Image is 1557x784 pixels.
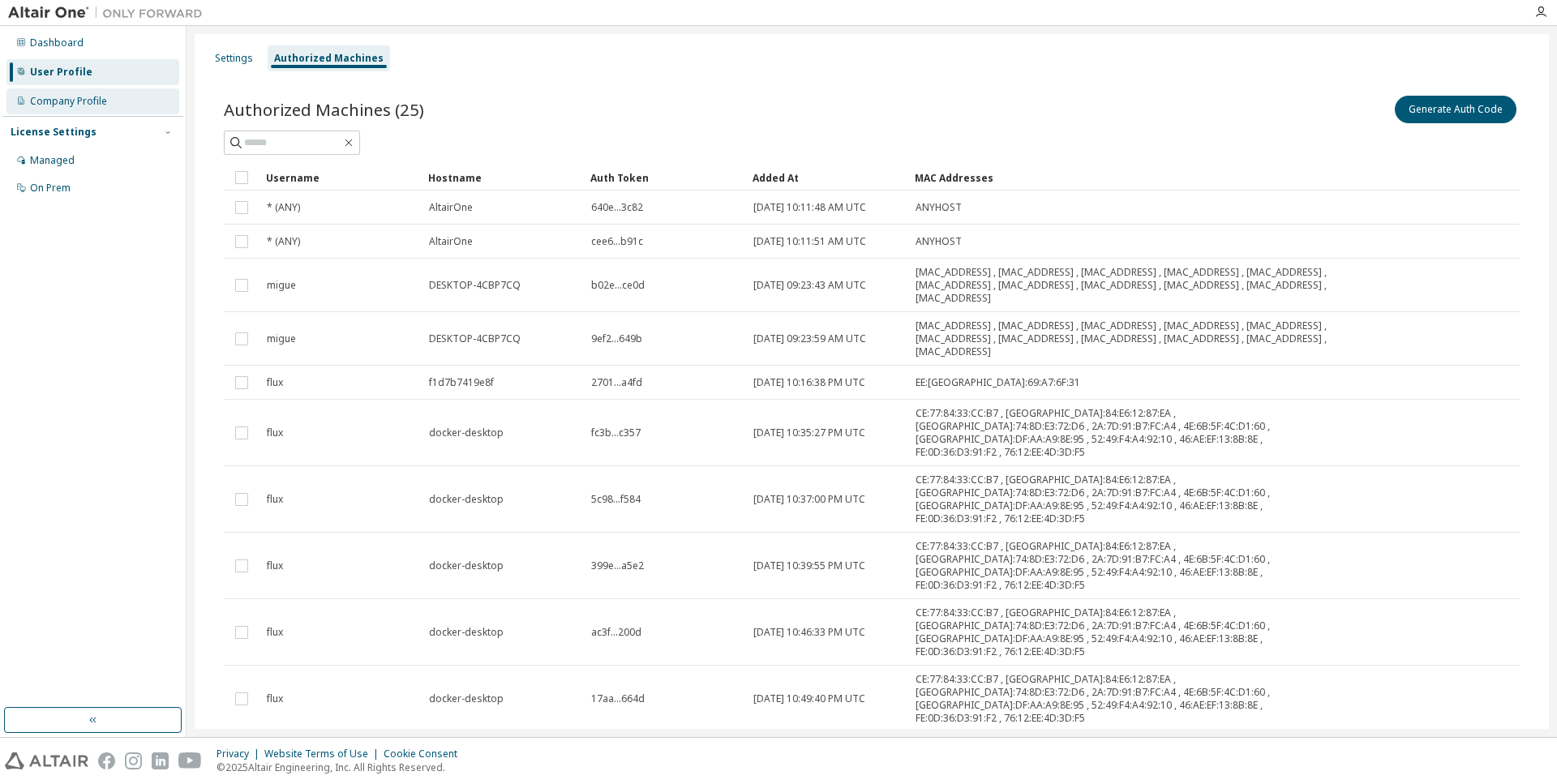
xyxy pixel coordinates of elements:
[98,752,115,769] img: facebook.svg
[429,235,473,248] span: AltairOne
[753,626,865,639] span: [DATE] 10:46:33 PM UTC
[753,235,866,248] span: [DATE] 10:11:51 AM UTC
[429,426,504,439] span: docker-desktop
[591,332,642,345] span: 9ef2...649b
[30,154,75,167] div: Managed
[591,559,644,572] span: 399e...a5e2
[429,493,504,506] span: docker-desktop
[384,748,467,760] div: Cookie Consent
[267,332,296,345] span: migue
[267,692,283,705] span: flux
[753,376,865,389] span: [DATE] 10:16:38 PM UTC
[916,201,962,214] span: ANYHOST
[753,493,865,506] span: [DATE] 10:37:00 PM UTC
[916,606,1340,658] span: CE:77:84:33:CC:B7 , [GEOGRAPHIC_DATA]:84:E6:12:87:EA , [GEOGRAPHIC_DATA]:74:8D:E3:72:D6 , 2A:7D:9...
[264,748,384,760] div: Website Terms of Use
[30,66,92,79] div: User Profile
[916,407,1340,459] span: CE:77:84:33:CC:B7 , [GEOGRAPHIC_DATA]:84:E6:12:87:EA , [GEOGRAPHIC_DATA]:74:8D:E3:72:D6 , 2A:7D:9...
[429,376,494,389] span: f1d7b7419e8f
[178,752,202,769] img: youtube.svg
[30,95,107,108] div: Company Profile
[591,235,643,248] span: cee6...b91c
[753,559,865,572] span: [DATE] 10:39:55 PM UTC
[591,426,641,439] span: fc3b...c357
[217,748,264,760] div: Privacy
[152,752,169,769] img: linkedin.svg
[591,376,642,389] span: 2701...a4fd
[428,165,577,191] div: Hostname
[267,201,300,214] span: * (ANY)
[916,319,1340,358] span: [MAC_ADDRESS] , [MAC_ADDRESS] , [MAC_ADDRESS] , [MAC_ADDRESS] , [MAC_ADDRESS] , [MAC_ADDRESS] , [...
[915,165,1341,191] div: MAC Addresses
[267,376,283,389] span: flux
[215,52,253,65] div: Settings
[11,126,97,139] div: License Settings
[224,98,424,121] span: Authorized Machines (25)
[753,279,866,292] span: [DATE] 09:23:43 AM UTC
[30,182,71,195] div: On Prem
[753,201,866,214] span: [DATE] 10:11:48 AM UTC
[591,626,641,639] span: ac3f...200d
[916,673,1340,725] span: CE:77:84:33:CC:B7 , [GEOGRAPHIC_DATA]:84:E6:12:87:EA , [GEOGRAPHIC_DATA]:74:8D:E3:72:D6 , 2A:7D:9...
[429,201,473,214] span: AltairOne
[916,473,1340,525] span: CE:77:84:33:CC:B7 , [GEOGRAPHIC_DATA]:84:E6:12:87:EA , [GEOGRAPHIC_DATA]:74:8D:E3:72:D6 , 2A:7D:9...
[217,760,467,774] p: © 2025 Altair Engineering, Inc. All Rights Reserved.
[753,426,865,439] span: [DATE] 10:35:27 PM UTC
[591,279,645,292] span: b02e...ce0d
[590,165,740,191] div: Auth Token
[916,235,962,248] span: ANYHOST
[267,279,296,292] span: migue
[591,493,641,506] span: 5c98...f584
[753,692,865,705] span: [DATE] 10:49:40 PM UTC
[266,165,415,191] div: Username
[267,626,283,639] span: flux
[591,692,645,705] span: 17aa...664d
[267,235,300,248] span: * (ANY)
[429,626,504,639] span: docker-desktop
[429,559,504,572] span: docker-desktop
[30,36,84,49] div: Dashboard
[8,5,211,21] img: Altair One
[916,376,1080,389] span: EE:[GEOGRAPHIC_DATA]:69:A7:6F:31
[591,201,643,214] span: 640e...3c82
[267,426,283,439] span: flux
[753,165,902,191] div: Added At
[429,279,521,292] span: DESKTOP-4CBP7CQ
[274,52,384,65] div: Authorized Machines
[916,540,1340,592] span: CE:77:84:33:CC:B7 , [GEOGRAPHIC_DATA]:84:E6:12:87:EA , [GEOGRAPHIC_DATA]:74:8D:E3:72:D6 , 2A:7D:9...
[267,559,283,572] span: flux
[1395,96,1516,123] button: Generate Auth Code
[429,692,504,705] span: docker-desktop
[753,332,866,345] span: [DATE] 09:23:59 AM UTC
[125,752,142,769] img: instagram.svg
[429,332,521,345] span: DESKTOP-4CBP7CQ
[5,752,88,769] img: altair_logo.svg
[916,266,1340,305] span: [MAC_ADDRESS] , [MAC_ADDRESS] , [MAC_ADDRESS] , [MAC_ADDRESS] , [MAC_ADDRESS] , [MAC_ADDRESS] , [...
[267,493,283,506] span: flux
